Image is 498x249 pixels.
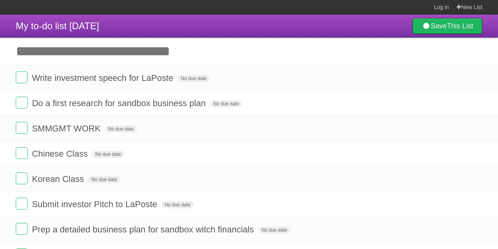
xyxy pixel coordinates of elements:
span: No due date [258,227,290,234]
label: Done [16,147,28,159]
span: Chinese Class [32,149,90,159]
label: Done [16,223,28,235]
span: No due date [88,176,120,183]
span: Write investment speech for LaPoste [32,73,175,83]
span: No due date [161,201,193,208]
label: Done [16,71,28,83]
span: No due date [92,151,124,158]
span: Submit investor Pitch to LaPoste [32,199,159,209]
label: Done [16,122,28,134]
span: Do a first research for sandbox business plan [32,98,207,108]
label: Done [16,97,28,109]
a: SaveThis List [413,18,482,34]
b: This List [447,22,473,30]
span: No due date [210,100,242,107]
label: Done [16,172,28,184]
span: SMMGMT WORK [32,124,102,133]
span: Korean Class [32,174,86,184]
span: My to-do list [DATE] [16,21,99,31]
span: No due date [178,75,209,82]
span: No due date [105,125,137,133]
label: Done [16,198,28,210]
span: Prep a detailed business plan for sandbox witch financials [32,225,256,234]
